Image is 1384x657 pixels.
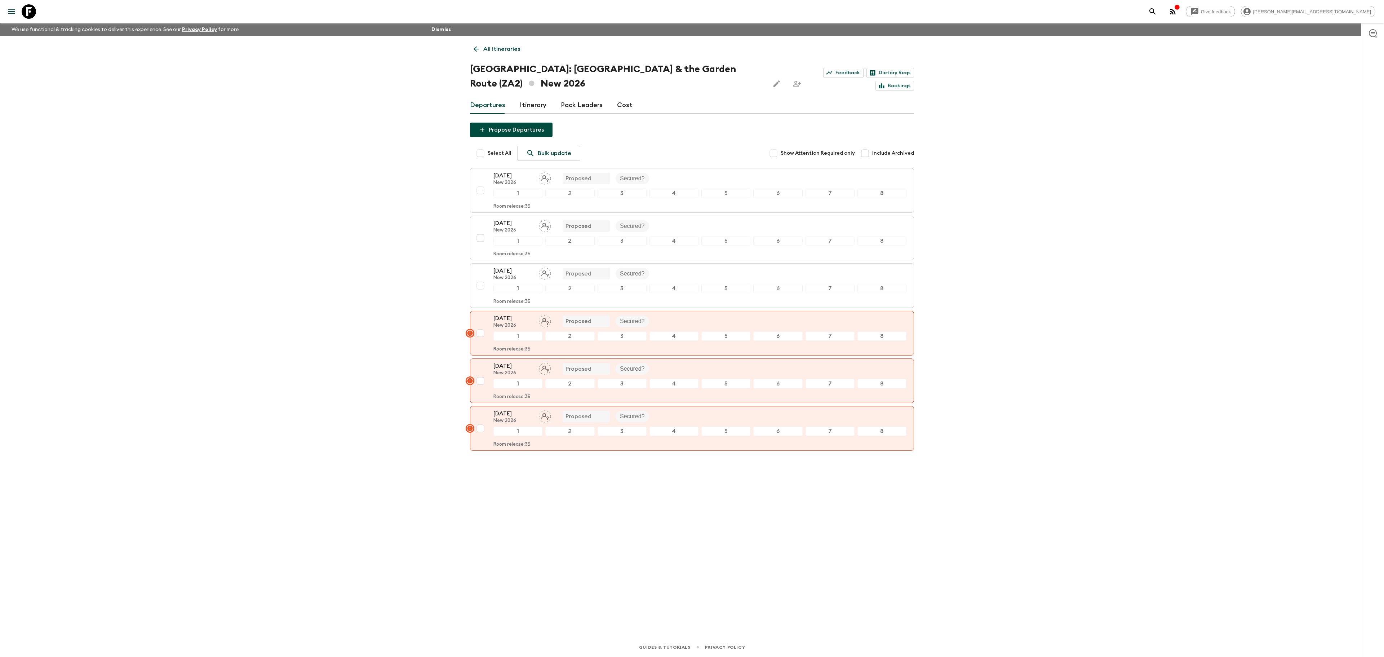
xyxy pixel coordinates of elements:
div: [PERSON_NAME][EMAIL_ADDRESS][DOMAIN_NAME] [1241,6,1375,17]
p: Room release: 35 [493,299,531,305]
p: Secured? [620,174,645,183]
div: 6 [753,331,802,341]
a: Cost [617,97,633,114]
p: Room release: 35 [493,204,531,210]
p: Room release: 35 [493,394,531,400]
div: 2 [545,427,594,436]
div: 1 [493,284,542,293]
div: 1 [493,427,542,436]
div: 3 [598,236,647,246]
p: Proposed [565,365,591,373]
div: Secured? [616,268,649,279]
p: New 2026 [493,228,533,233]
p: Secured? [620,365,645,373]
div: 7 [806,331,855,341]
p: Room release: 35 [493,251,531,257]
p: Room release: 35 [493,347,531,352]
div: 6 [753,189,802,198]
div: 8 [857,379,906,388]
p: Secured? [620,222,645,230]
button: [DATE]New 2026Assign pack leaderProposedSecured?12345678Room release:35 [470,406,914,451]
div: 2 [545,284,594,293]
button: [DATE]New 2026Assign pack leaderProposedSecured?12345678Room release:35 [470,216,914,260]
p: [DATE] [493,314,533,323]
p: Secured? [620,317,645,326]
p: Secured? [620,269,645,278]
a: Privacy Policy [705,643,745,651]
a: All itineraries [470,42,524,56]
div: 5 [701,331,750,341]
p: Secured? [620,412,645,421]
div: 7 [806,427,855,436]
span: Give feedback [1197,9,1235,14]
span: Assign pack leader [539,413,551,418]
div: 3 [598,379,647,388]
div: 2 [545,379,594,388]
button: [DATE]New 2026Assign pack leaderProposedSecured?12345678Room release:35 [470,263,914,308]
span: Assign pack leader [539,317,551,323]
a: Give feedback [1186,6,1235,17]
p: Proposed [565,412,591,421]
p: We use functional & tracking cookies to deliver this experience. See our for more. [9,23,243,36]
button: menu [4,4,19,19]
a: Bookings [875,81,914,91]
div: 1 [493,189,542,198]
div: Secured? [616,316,649,327]
p: [DATE] [493,171,533,180]
p: New 2026 [493,275,533,281]
div: Secured? [616,411,649,422]
p: [DATE] [493,409,533,418]
div: Secured? [616,220,649,232]
p: Room release: 35 [493,442,531,447]
div: 4 [649,427,698,436]
div: Secured? [616,363,649,375]
a: Bulk update [517,146,580,161]
a: Feedback [823,68,864,78]
span: Share this itinerary [790,76,804,91]
div: 5 [701,284,750,293]
p: Bulk update [538,149,571,158]
a: Departures [470,97,505,114]
div: 8 [857,427,906,436]
p: Proposed [565,269,591,278]
p: Proposed [565,174,591,183]
span: Assign pack leader [539,222,551,228]
div: 3 [598,427,647,436]
p: New 2026 [493,180,533,186]
a: Privacy Policy [182,27,217,32]
div: Secured? [616,173,649,184]
div: 7 [806,379,855,388]
div: 8 [857,331,906,341]
div: 4 [649,236,698,246]
button: [DATE]New 2026Assign pack leaderProposedSecured?12345678Room release:35 [470,311,914,356]
a: Itinerary [520,97,546,114]
div: 6 [753,379,802,388]
span: Select All [488,150,511,157]
div: 1 [493,379,542,388]
p: Proposed [565,317,591,326]
div: 3 [598,331,647,341]
button: search adventures [1145,4,1160,19]
div: 4 [649,331,698,341]
div: 8 [857,284,906,293]
span: Assign pack leader [539,365,551,371]
p: [DATE] [493,219,533,228]
div: 5 [701,379,750,388]
button: Edit this itinerary [769,76,784,91]
div: 3 [598,284,647,293]
div: 1 [493,236,542,246]
span: Show Attention Required only [781,150,855,157]
div: 7 [806,236,855,246]
p: [DATE] [493,362,533,370]
div: 8 [857,189,906,198]
div: 2 [545,189,594,198]
div: 3 [598,189,647,198]
span: Include Archived [872,150,914,157]
a: Guides & Tutorials [639,643,691,651]
button: [DATE]New 2026Assign pack leaderProposedSecured?12345678Room release:35 [470,168,914,213]
p: [DATE] [493,266,533,275]
span: [PERSON_NAME][EMAIL_ADDRESS][DOMAIN_NAME] [1249,9,1375,14]
div: 6 [753,284,802,293]
p: New 2026 [493,418,533,424]
p: New 2026 [493,323,533,328]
